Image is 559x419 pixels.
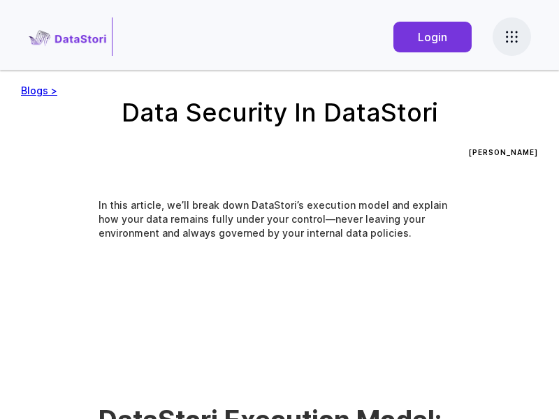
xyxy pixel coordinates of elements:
a: Login [393,22,472,52]
a: [PERSON_NAME] [469,148,538,156]
p: ‍ [99,247,460,261]
p: In this article, we’ll break down DataStori’s execution model and explain how your data remains f... [99,198,460,240]
iframe: DataStori: Data security and execution model [171,268,389,390]
h1: Data security in DataStori [21,98,538,127]
a: Blogs > [21,84,538,98]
